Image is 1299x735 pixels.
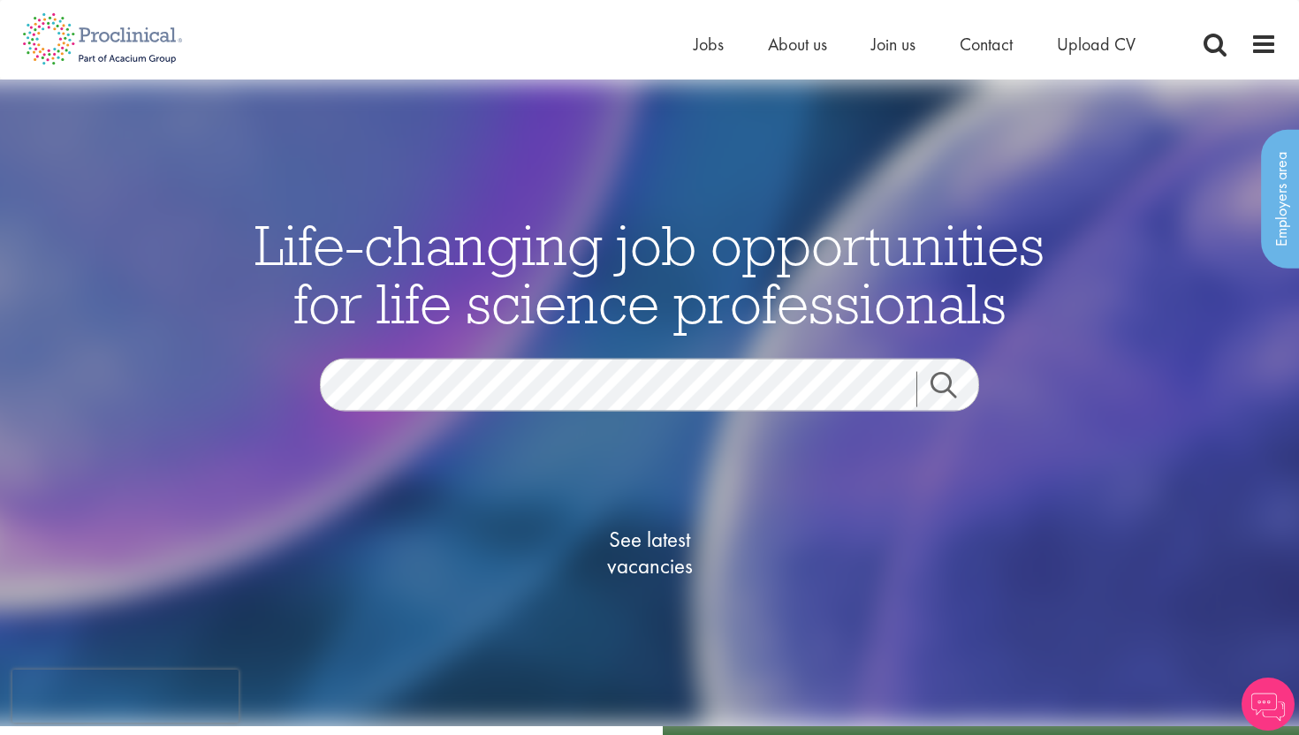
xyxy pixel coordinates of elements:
a: See latestvacancies [561,455,738,649]
a: Job search submit button [916,371,992,406]
a: About us [768,33,827,56]
a: Contact [960,33,1013,56]
a: Jobs [694,33,724,56]
span: See latest vacancies [561,526,738,579]
a: Upload CV [1057,33,1136,56]
a: Join us [871,33,915,56]
span: Life-changing job opportunities for life science professionals [254,208,1045,337]
iframe: reCAPTCHA [12,670,239,723]
img: Chatbot [1242,678,1295,731]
